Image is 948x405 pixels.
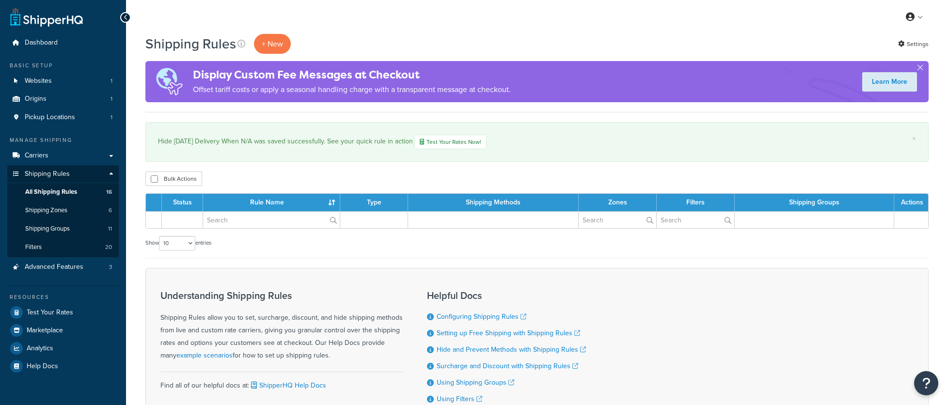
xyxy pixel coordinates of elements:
[437,344,586,355] a: Hide and Prevent Methods with Shipping Rules
[145,171,202,186] button: Bulk Actions
[160,372,403,392] div: Find all of our helpful docs at:
[160,290,403,362] div: Shipping Rules allow you to set, surcharge, discount, and hide shipping methods from live and cus...
[7,238,119,256] a: Filters 20
[437,394,482,404] a: Using Filters
[7,72,119,90] li: Websites
[437,328,580,338] a: Setting up Free Shipping with Shipping Rules
[193,83,511,96] p: Offset tariff costs or apply a seasonal handling charge with a transparent message at checkout.
[193,67,511,83] h4: Display Custom Fee Messages at Checkout
[7,293,119,301] div: Resources
[176,350,233,360] a: example scenarios
[7,358,119,375] a: Help Docs
[7,147,119,165] a: Carriers
[408,194,579,211] th: Shipping Methods
[111,77,112,85] span: 1
[914,371,938,395] button: Open Resource Center
[7,109,119,126] li: Pickup Locations
[894,194,928,211] th: Actions
[25,225,70,233] span: Shipping Groups
[25,206,67,215] span: Shipping Zones
[25,95,47,103] span: Origins
[7,34,119,52] a: Dashboard
[7,258,119,276] a: Advanced Features 3
[254,34,291,54] p: + New
[7,304,119,321] a: Test Your Rates
[7,62,119,70] div: Basic Setup
[27,309,73,317] span: Test Your Rates
[898,37,929,51] a: Settings
[109,206,112,215] span: 6
[27,344,53,353] span: Analytics
[7,220,119,238] a: Shipping Groups 11
[203,212,340,228] input: Search
[25,39,58,47] span: Dashboard
[25,152,48,160] span: Carriers
[340,194,408,211] th: Type
[25,263,83,271] span: Advanced Features
[7,136,119,144] div: Manage Shipping
[25,170,70,178] span: Shipping Rules
[25,188,77,196] span: All Shipping Rules
[145,236,211,250] label: Show entries
[862,72,917,92] a: Learn More
[145,34,236,53] h1: Shipping Rules
[7,202,119,219] a: Shipping Zones 6
[105,243,112,251] span: 20
[7,109,119,126] a: Pickup Locations 1
[7,322,119,339] a: Marketplace
[249,380,326,390] a: ShipperHQ Help Docs
[160,290,403,301] h3: Understanding Shipping Rules
[158,135,916,149] div: Hide [DATE] Delivery When N/A was saved successfully. See your quick rule in action
[159,236,195,250] select: Showentries
[657,194,735,211] th: Filters
[25,243,42,251] span: Filters
[25,113,75,122] span: Pickup Locations
[111,95,112,103] span: 1
[912,135,916,142] a: ×
[735,194,894,211] th: Shipping Groups
[25,77,52,85] span: Websites
[7,238,119,256] li: Filters
[7,183,119,201] li: All Shipping Rules
[7,72,119,90] a: Websites 1
[162,194,203,211] th: Status
[10,7,83,27] a: ShipperHQ Home
[7,183,119,201] a: All Shipping Rules 16
[437,377,514,388] a: Using Shipping Groups
[111,113,112,122] span: 1
[27,327,63,335] span: Marketplace
[7,202,119,219] li: Shipping Zones
[414,135,487,149] a: Test Your Rates Now!
[108,225,112,233] span: 11
[203,194,340,211] th: Rule Name
[579,212,656,228] input: Search
[106,188,112,196] span: 16
[145,61,193,102] img: duties-banner-06bc72dcb5fe05cb3f9472aba00be2ae8eb53ab6f0d8bb03d382ba314ac3c341.png
[7,340,119,357] a: Analytics
[7,258,119,276] li: Advanced Features
[427,290,586,301] h3: Helpful Docs
[657,212,734,228] input: Search
[7,165,119,257] li: Shipping Rules
[7,220,119,238] li: Shipping Groups
[27,362,58,371] span: Help Docs
[437,361,578,371] a: Surcharge and Discount with Shipping Rules
[7,90,119,108] li: Origins
[7,165,119,183] a: Shipping Rules
[579,194,657,211] th: Zones
[7,90,119,108] a: Origins 1
[109,263,112,271] span: 3
[437,312,526,322] a: Configuring Shipping Rules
